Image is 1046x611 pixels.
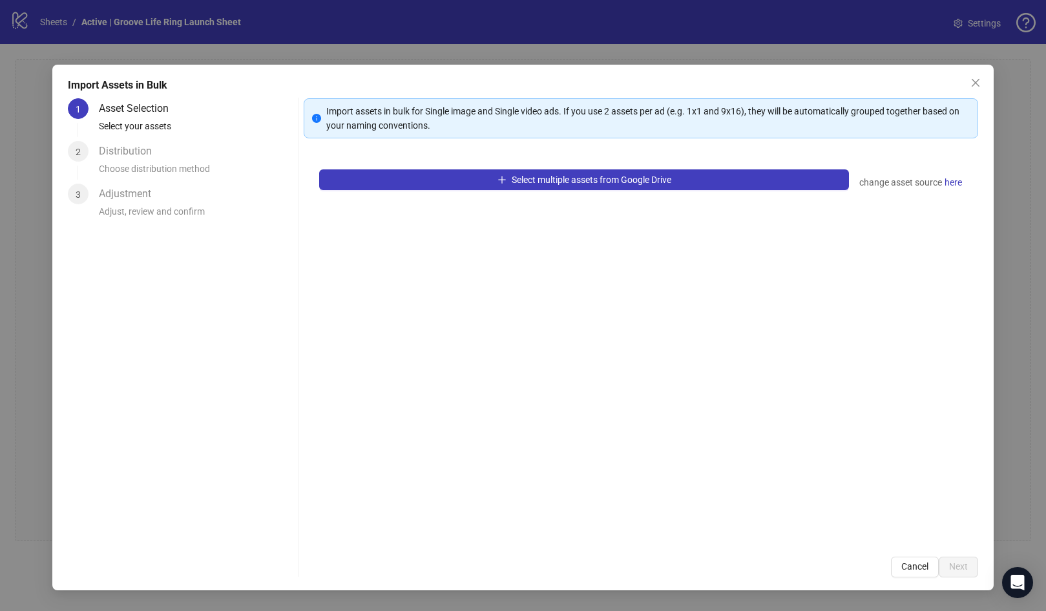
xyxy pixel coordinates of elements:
span: plus [497,175,507,184]
span: 2 [76,147,81,157]
div: Adjust, review and confirm [99,204,293,226]
div: Select your assets [99,119,293,141]
div: Distribution [99,141,162,162]
div: Choose distribution method [99,162,293,184]
button: Select multiple assets from Google Drive [319,169,849,190]
span: here [945,175,962,189]
button: Next [939,557,978,577]
span: close [970,78,981,88]
a: here [944,175,963,190]
button: Close [965,72,986,93]
span: Select multiple assets from Google Drive [512,175,671,185]
div: Open Intercom Messenger [1002,567,1033,598]
span: Cancel [901,561,928,572]
span: 3 [76,189,81,200]
div: Import assets in bulk for Single image and Single video ads. If you use 2 assets per ad (e.g. 1x1... [326,104,970,133]
div: Import Assets in Bulk [68,78,978,93]
button: Cancel [891,557,939,577]
div: Asset Selection [99,98,179,119]
span: info-circle [312,114,321,123]
div: Adjustment [99,184,162,204]
span: 1 [76,104,81,114]
div: change asset source [859,175,963,190]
